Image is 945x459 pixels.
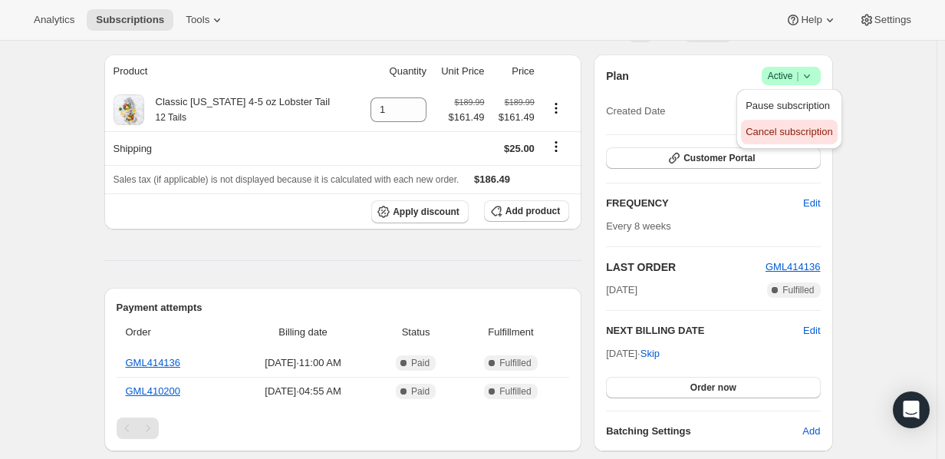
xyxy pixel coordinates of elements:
span: Active [768,68,815,84]
button: Skip [631,342,669,366]
span: Add [802,424,820,439]
span: Add product [505,205,560,217]
span: Edit [803,196,820,211]
button: Apply discount [371,200,469,223]
span: [DATE] · [606,348,660,359]
button: Shipping actions [544,138,568,155]
span: Fulfilled [499,357,531,369]
button: Analytics [25,9,84,31]
small: 12 Tails [156,112,186,123]
span: Customer Portal [683,152,755,164]
h2: Plan [606,68,629,84]
span: Pause subscription [746,100,830,111]
th: Product [104,54,359,88]
span: Billing date [236,325,370,340]
button: Customer Portal [606,147,820,169]
button: Add [793,419,829,444]
button: Tools [176,9,234,31]
span: Analytics [34,14,74,26]
span: [DATE] · 04:55 AM [236,384,370,399]
th: Order [117,315,232,349]
button: GML414136 [766,259,821,275]
h2: NEXT BILLING DATE [606,323,803,338]
div: Classic [US_STATE] 4-5 oz Lobster Tail [144,94,331,125]
span: Status [379,325,452,340]
h6: Batching Settings [606,424,802,439]
button: Settings [850,9,920,31]
span: Help [801,14,822,26]
span: $25.00 [504,143,535,154]
small: $189.99 [505,97,535,107]
span: Paid [411,385,430,398]
button: Product actions [544,100,568,117]
span: Settings [874,14,911,26]
h2: FREQUENCY [606,196,803,211]
nav: Pagination [117,418,570,439]
span: | [796,70,798,82]
button: Subscriptions [87,9,173,31]
span: [DATE] [606,282,637,298]
button: Help [776,9,846,31]
span: $186.49 [474,173,510,185]
span: Fulfilled [782,284,814,296]
a: GML410200 [126,385,181,397]
th: Quantity [359,54,431,88]
span: $161.49 [449,110,485,125]
button: Edit [794,191,829,216]
div: Open Intercom Messenger [893,391,930,428]
button: Edit [803,323,820,338]
a: GML414136 [126,357,181,368]
span: Paid [411,357,430,369]
span: Fulfilled [499,385,531,398]
button: Cancel subscription [741,120,837,144]
span: Order now [690,381,736,394]
span: Sales tax (if applicable) is not displayed because it is calculated with each new order. [114,174,459,185]
span: Skip [640,346,660,362]
span: Cancel subscription [746,126,832,137]
th: Shipping [104,131,359,165]
small: $189.99 [454,97,484,107]
span: Every 8 weeks [606,220,671,232]
h2: Payment attempts [117,300,570,315]
button: Order now [606,377,820,398]
span: Tools [186,14,209,26]
span: Fulfillment [462,325,560,340]
span: Created Date [606,104,665,119]
span: [DATE] · 11:00 AM [236,355,370,371]
a: GML414136 [766,261,821,272]
span: Subscriptions [96,14,164,26]
h2: LAST ORDER [606,259,766,275]
button: Add product [484,200,569,222]
img: product img [114,94,144,125]
span: $161.49 [494,110,535,125]
span: Apply discount [393,206,459,218]
th: Unit Price [431,54,489,88]
th: Price [489,54,539,88]
button: Pause subscription [741,94,837,118]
